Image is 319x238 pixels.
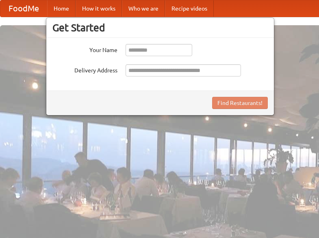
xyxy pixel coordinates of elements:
[52,22,268,34] h3: Get Started
[47,0,76,17] a: Home
[165,0,214,17] a: Recipe videos
[0,0,47,17] a: FoodMe
[76,0,122,17] a: How it works
[122,0,165,17] a: Who we are
[52,64,117,74] label: Delivery Address
[212,97,268,109] button: Find Restaurants!
[52,44,117,54] label: Your Name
